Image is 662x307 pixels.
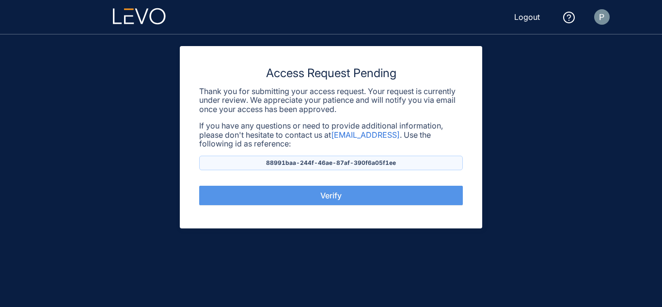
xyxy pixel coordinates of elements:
[514,13,540,21] span: Logout
[199,65,463,81] h3: Access Request Pending
[320,191,342,200] span: Verify
[594,9,610,25] img: Prathamesh Vaze profile
[199,87,463,113] p: Thank you for submitting your access request. Your request is currently under review. We apprecia...
[506,9,548,25] button: Logout
[199,186,463,205] button: Verify
[331,130,400,140] a: [EMAIL_ADDRESS]
[199,156,463,170] p: 88991baa-244f-46ae-87af-390f6a05f1ee
[199,121,463,148] p: If you have any questions or need to provide additional information, please don't hesitate to con...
